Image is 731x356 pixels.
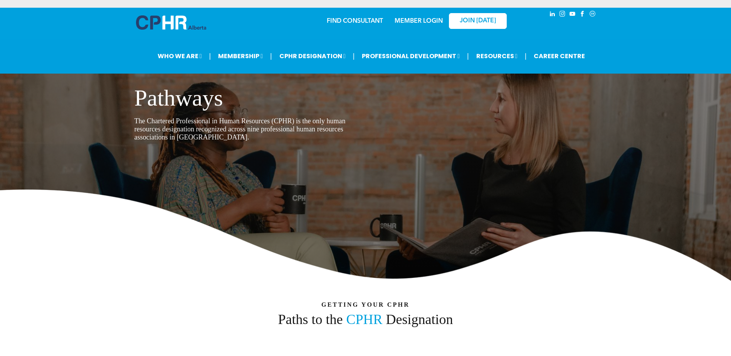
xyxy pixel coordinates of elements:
[480,49,529,63] span: RESOURCES
[263,315,341,329] span: Paths to the
[134,87,240,110] span: Pathways
[355,48,357,64] li: |
[275,49,350,63] span: CPHR DESIGNATION
[395,18,443,24] a: MEMBER LOGIN
[203,48,205,64] li: |
[460,17,496,25] span: JOIN [DATE]
[588,10,597,20] a: Social network
[134,119,362,143] span: The Chartered Professional in Human Resources (CPHR) is the only human resources designation reco...
[268,48,270,64] li: |
[324,304,407,310] span: Getting your Cphr
[387,315,468,329] span: Designation
[210,49,263,63] span: MEMBERSHIP
[145,49,198,63] span: WHO WE ARE
[344,315,383,329] span: CPHR
[327,18,383,24] a: FIND CONSULTANT
[568,10,577,20] a: youtube
[136,15,206,30] img: A blue and white logo for cp alberta
[473,48,475,64] li: |
[534,48,536,64] li: |
[361,49,468,63] span: PROFESSIONAL DEVELOPMENT
[541,49,597,63] a: CAREER CENTRE
[558,10,567,20] a: instagram
[449,13,507,29] a: JOIN [DATE]
[548,10,557,20] a: linkedin
[578,10,587,20] a: facebook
